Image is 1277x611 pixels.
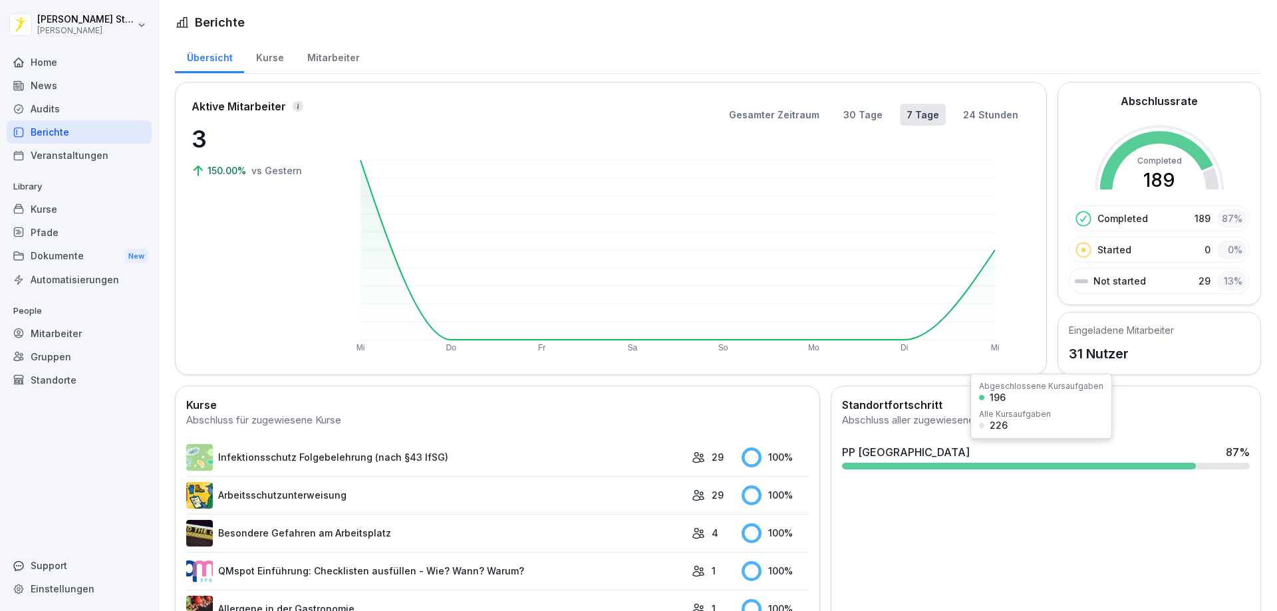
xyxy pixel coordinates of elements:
p: vs Gestern [251,164,302,178]
p: Not started [1093,274,1146,288]
a: Veranstaltungen [7,144,152,167]
a: Infektionsschutz Folgebelehrung (nach §43 IfSG) [186,444,685,471]
a: Arbeitsschutzunterweisung [186,482,685,509]
div: 100 % [742,523,809,543]
a: PP [GEOGRAPHIC_DATA]87% [837,439,1255,475]
p: 1 [712,564,716,578]
p: 29 [712,450,724,464]
p: Completed [1097,211,1148,225]
p: 150.00% [208,164,249,178]
text: Mo [808,343,819,352]
button: Gesamter Zeitraum [722,104,826,126]
h5: Eingeladene Mitarbeiter [1069,323,1174,337]
img: zq4t51x0wy87l3xh8s87q7rq.png [186,520,213,547]
div: PP [GEOGRAPHIC_DATA] [842,444,970,460]
text: Sa [628,343,638,352]
div: Abschluss aller zugewiesenen Kurse pro Standort [842,413,1250,428]
text: Di [901,343,908,352]
a: Kurse [7,197,152,221]
a: Kurse [244,39,295,73]
p: Started [1097,243,1131,257]
img: rsy9vu330m0sw5op77geq2rv.png [186,558,213,584]
p: Library [7,176,152,197]
p: 29 [1199,274,1210,288]
img: tgff07aey9ahi6f4hltuk21p.png [186,444,213,471]
a: Standorte [7,368,152,392]
h2: Kurse [186,397,809,413]
div: Alle Kursaufgaben [979,410,1051,418]
a: Berichte [7,120,152,144]
p: Aktive Mitarbeiter [192,98,286,114]
a: Mitarbeiter [7,322,152,345]
a: Besondere Gefahren am Arbeitsplatz [186,520,685,547]
div: Abschluss für zugewiesene Kurse [186,413,809,428]
text: So [718,343,728,352]
p: [PERSON_NAME] [37,26,134,35]
div: 196 [990,393,1006,402]
div: 87 % [1226,444,1250,460]
div: 13 % [1217,271,1246,291]
a: DokumenteNew [7,244,152,269]
p: 4 [712,526,718,540]
p: 31 Nutzer [1069,344,1174,364]
p: 189 [1195,211,1210,225]
p: 29 [712,488,724,502]
a: Übersicht [175,39,244,73]
div: Abgeschlossene Kursaufgaben [979,382,1103,390]
img: bgsrfyvhdm6180ponve2jajk.png [186,482,213,509]
div: 100 % [742,447,809,467]
h2: Abschlussrate [1121,93,1198,109]
text: Mi [991,343,1000,352]
h2: Standortfortschritt [842,397,1250,413]
p: [PERSON_NAME] Stambolov [37,14,134,25]
a: Audits [7,97,152,120]
h1: Berichte [195,13,245,31]
div: 0 % [1217,240,1246,259]
div: Support [7,554,152,577]
div: 87 % [1217,209,1246,228]
button: 30 Tage [837,104,889,126]
button: 7 Tage [900,104,946,126]
a: QMspot Einführung: Checklisten ausfüllen - Wie? Wann? Warum? [186,558,685,584]
a: Einstellungen [7,577,152,600]
a: Pfade [7,221,152,244]
a: Automatisierungen [7,268,152,291]
p: 3 [192,121,325,157]
a: Mitarbeiter [295,39,371,73]
a: Gruppen [7,345,152,368]
text: Fr [538,343,545,352]
p: 0 [1205,243,1210,257]
div: New [125,249,148,264]
a: Home [7,51,152,74]
div: 100 % [742,485,809,505]
text: Do [446,343,457,352]
div: 100 % [742,561,809,581]
div: 226 [990,421,1008,430]
p: People [7,301,152,322]
text: Mi [356,343,365,352]
a: News [7,74,152,97]
button: 24 Stunden [956,104,1025,126]
div: Dokumente [7,244,152,269]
